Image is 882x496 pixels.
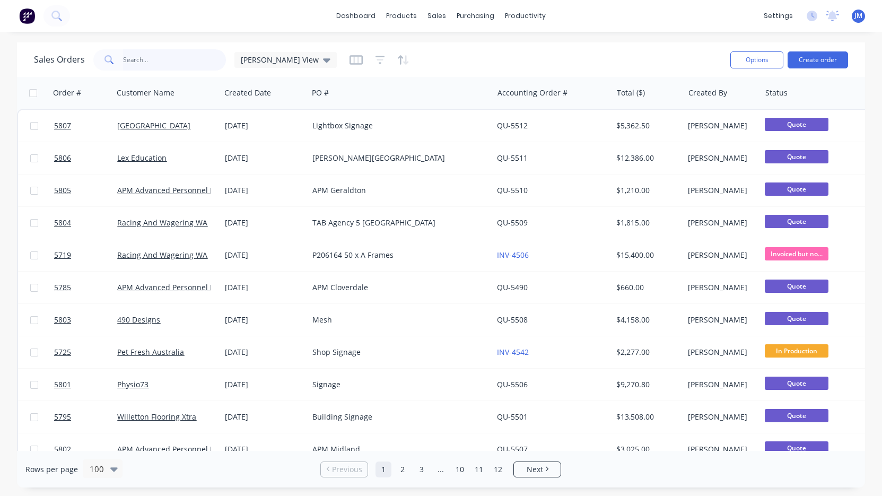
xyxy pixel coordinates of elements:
[765,182,828,196] span: Quote
[422,8,451,24] div: sales
[34,55,85,65] h1: Sales Orders
[490,462,506,477] a: Page 12
[497,185,528,195] a: QU-5510
[54,401,117,433] a: 5795
[765,280,828,293] span: Quote
[497,217,528,228] a: QU-5509
[54,217,71,228] span: 5804
[331,8,381,24] a: dashboard
[497,315,528,325] a: QU-5508
[117,444,257,454] a: APM Advanced Personnel Management
[54,379,71,390] span: 5801
[497,347,529,357] a: INV-4542
[225,250,304,260] div: [DATE]
[54,347,71,358] span: 5725
[54,282,71,293] span: 5785
[117,315,160,325] a: 490 Designs
[688,250,753,260] div: [PERSON_NAME]
[765,312,828,325] span: Quote
[616,444,676,455] div: $3,025.00
[688,185,753,196] div: [PERSON_NAME]
[451,8,500,24] div: purchasing
[117,185,257,195] a: APM Advanced Personnel Management
[616,250,676,260] div: $15,400.00
[225,444,304,455] div: [DATE]
[225,282,304,293] div: [DATE]
[616,379,676,390] div: $9,270.80
[54,336,117,368] a: 5725
[497,88,567,98] div: Accounting Order #
[54,142,117,174] a: 5806
[854,11,862,21] span: JM
[54,433,117,465] a: 5802
[688,153,753,163] div: [PERSON_NAME]
[117,88,174,98] div: Customer Name
[225,412,304,422] div: [DATE]
[616,282,676,293] div: $660.00
[54,175,117,206] a: 5805
[54,250,71,260] span: 5719
[19,8,35,24] img: Factory
[54,185,71,196] span: 5805
[788,51,848,68] button: Create order
[54,369,117,401] a: 5801
[617,88,645,98] div: Total ($)
[381,8,422,24] div: products
[312,282,480,293] div: APM Cloverdale
[765,118,828,131] span: Quote
[616,120,676,131] div: $5,362.50
[224,88,271,98] div: Created Date
[514,464,561,475] a: Next page
[471,462,487,477] a: Page 11
[117,347,184,357] a: Pet Fresh Australia
[316,462,565,477] ul: Pagination
[123,49,226,71] input: Search...
[54,444,71,455] span: 5802
[312,444,480,455] div: APM Midland
[312,217,480,228] div: TAB Agency 5 [GEOGRAPHIC_DATA]
[312,347,480,358] div: Shop Signage
[312,185,480,196] div: APM Geraldton
[225,347,304,358] div: [DATE]
[117,120,190,130] a: [GEOGRAPHIC_DATA]
[497,444,528,454] a: QU-5507
[616,412,676,422] div: $13,508.00
[765,344,828,358] span: In Production
[312,315,480,325] div: Mesh
[765,377,828,390] span: Quote
[332,464,362,475] span: Previous
[497,250,529,260] a: INV-4506
[688,444,753,455] div: [PERSON_NAME]
[312,88,329,98] div: PO #
[312,412,480,422] div: Building Signage
[117,153,167,163] a: Lex Education
[54,304,117,336] a: 5803
[321,464,368,475] a: Previous page
[54,207,117,239] a: 5804
[312,250,480,260] div: P206164 50 x A Frames
[312,379,480,390] div: Signage
[117,250,207,260] a: Racing And Wagering WA
[497,282,528,292] a: QU-5490
[53,88,81,98] div: Order #
[765,441,828,455] span: Quote
[616,185,676,196] div: $1,210.00
[433,462,449,477] a: Jump forward
[497,412,528,422] a: QU-5501
[688,315,753,325] div: [PERSON_NAME]
[225,185,304,196] div: [DATE]
[225,153,304,163] div: [DATE]
[117,412,196,422] a: Willetton Flooring Xtra
[616,153,676,163] div: $12,386.00
[452,462,468,477] a: Page 10
[54,110,117,142] a: 5807
[54,272,117,303] a: 5785
[497,379,528,389] a: QU-5506
[312,153,480,163] div: [PERSON_NAME][GEOGRAPHIC_DATA]
[117,379,149,389] a: Physio73
[688,282,753,293] div: [PERSON_NAME]
[225,217,304,228] div: [DATE]
[688,88,727,98] div: Created By
[117,282,257,292] a: APM Advanced Personnel Management
[688,347,753,358] div: [PERSON_NAME]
